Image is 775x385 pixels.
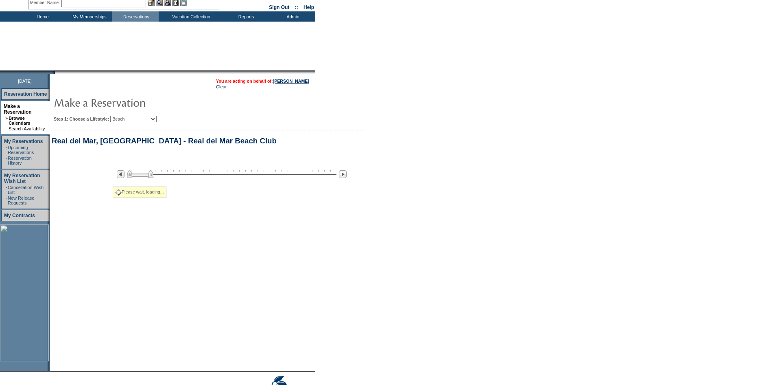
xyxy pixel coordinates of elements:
a: Browse Calendars [9,116,30,125]
a: [PERSON_NAME] [273,79,309,84]
a: Make a Reservation [4,103,32,115]
img: blank.gif [55,70,56,74]
a: Search Availability [9,126,45,131]
span: [DATE] [18,79,32,84]
a: My Reservation Wish List [4,173,40,184]
b: Step 1: Choose a Lifestyle: [54,117,109,121]
td: My Memberships [65,11,112,22]
td: · [6,185,7,195]
td: Home [18,11,65,22]
b: » [5,116,8,121]
a: Clear [216,84,227,89]
img: Next [339,170,347,178]
img: Previous [117,170,124,178]
td: Reports [222,11,269,22]
span: You are acting on behalf of: [216,79,309,84]
td: Admin [269,11,315,22]
td: Vacation Collection [159,11,222,22]
td: Reservations [112,11,159,22]
a: Upcoming Reservations [8,145,34,155]
img: pgTtlMakeReservation.gif [54,94,216,110]
td: · [6,156,7,165]
a: My Contracts [4,213,35,218]
a: Real del Mar, [GEOGRAPHIC_DATA] - Real del Mar Beach Club [52,136,277,145]
a: My Reservations [4,139,43,144]
td: · [6,196,7,205]
a: Reservation Home [4,91,47,97]
a: Help [303,4,314,10]
a: Reservation History [8,156,32,165]
a: New Release Requests [8,196,34,205]
a: Cancellation Wish List [8,185,44,195]
td: · [5,126,8,131]
div: Please wait, loading... [113,187,166,198]
img: promoShadowLeftCorner.gif [52,70,55,74]
img: spinner2.gif [115,189,122,196]
span: :: [295,4,298,10]
td: · [6,145,7,155]
a: Sign Out [269,4,289,10]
